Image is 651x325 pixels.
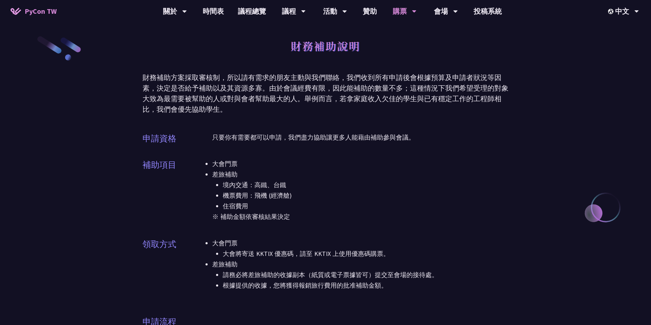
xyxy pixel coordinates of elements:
[223,201,508,211] li: 住宿費用
[4,2,64,20] a: PyCon TW
[143,132,176,145] p: 申請資格
[143,238,176,251] p: 領取方式
[212,169,508,211] li: 差旅補助
[25,6,57,17] span: PyCon TW
[223,180,508,190] li: 境內交通：高鐵、台鐵
[291,35,360,56] h1: 財務補助說明
[143,72,508,115] div: 財務補助方案採取審核制，所以請有需求的朋友主動與我們聯絡，我們收到所有申請後會根據預算及申請者狀況等因素，決定是否給予補助以及其資源多寡。由於會議經費有限，因此能補助的數量不多；這種情況下我們希...
[212,132,508,143] p: 只要你有需要都可以申請，我們盡力協助讓更多人能藉由補助參與會議。
[223,280,508,291] li: 根據提供的收據，您將獲得報銷旅行費用的批准補助金額。
[11,8,21,15] img: Home icon of PyCon TW 2025
[212,238,508,259] li: 大會門票
[223,249,508,259] li: 大會將寄送 KKTIX 優惠碼，請至 KKTIX 上使用優惠碼購票。
[212,259,508,291] li: 差旅補助
[223,190,508,201] li: 機票費用：飛機 (經濟艙)
[212,159,508,169] li: 大會門票
[143,159,176,171] p: 補助項目
[223,270,508,280] li: 請務必將差旅補助的收據副本（紙質或電子票據皆可）提交至會場的接待處。
[608,9,615,14] img: Locale Icon
[212,211,508,222] p: ※ 補助金額依審核結果決定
